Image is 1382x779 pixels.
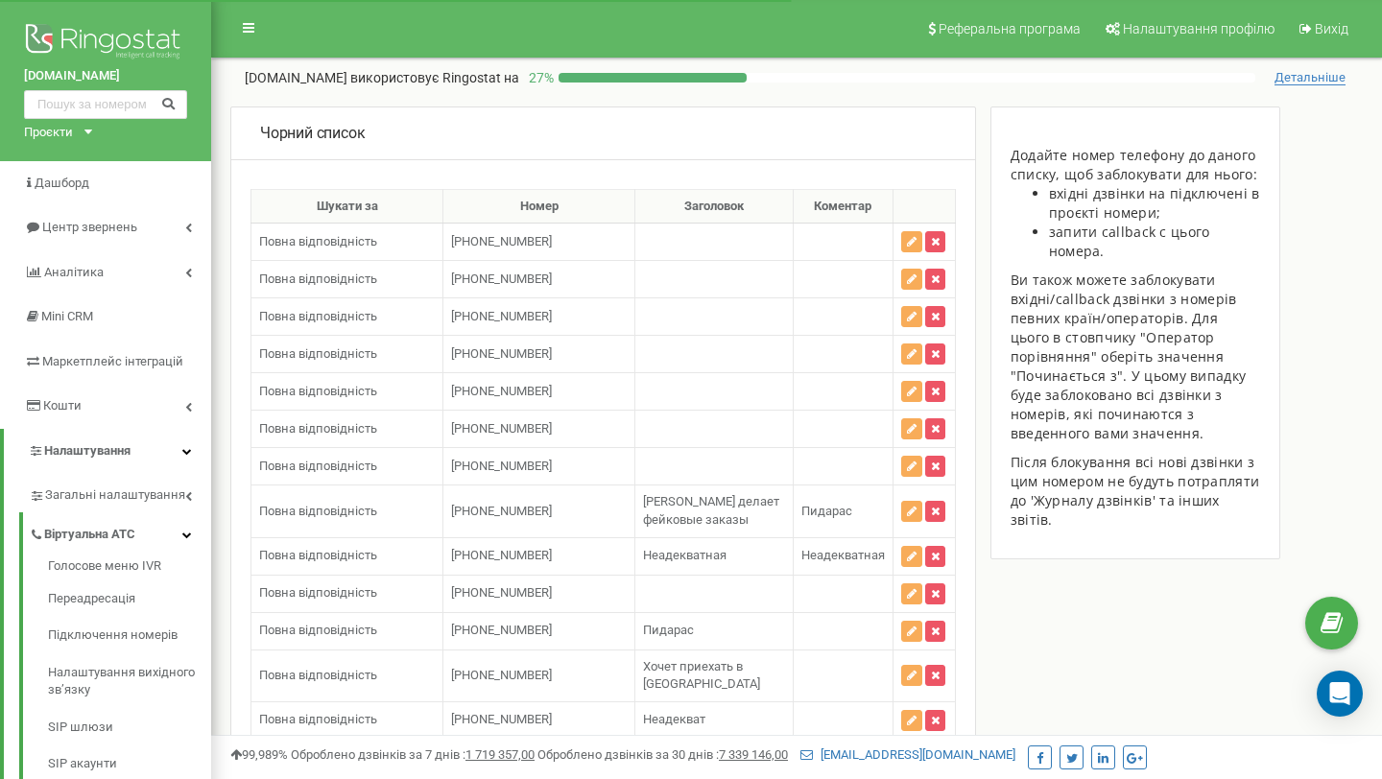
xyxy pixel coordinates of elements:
[643,712,705,726] span: Неадекват
[1011,453,1261,530] p: Після блокування всі нові дзвінки з цим номером не будуть потрапляти до 'Журналу дзвінків' та інш...
[939,21,1081,36] span: Реферальна програма
[24,19,187,67] img: Ringostat logo
[44,526,135,544] span: Віртуальна АТС
[45,486,185,505] span: Загальні налаштування
[451,548,552,562] span: [PHONE_NUMBER]
[42,354,183,368] span: Маркетплейс інтеграцій
[4,429,211,474] a: Налаштування
[793,189,893,224] th: Коментар
[43,398,82,413] span: Кошти
[443,189,635,224] th: Номер
[259,346,377,361] span: Повна відповідність
[44,443,131,458] span: Налаштування
[48,557,211,580] a: Голосове меню IVR
[48,709,211,746] a: SIP шлюзи
[451,504,552,518] span: [PHONE_NUMBER]
[259,504,377,518] span: Повна відповідність
[259,548,377,562] span: Повна відповідність
[451,459,552,473] span: [PHONE_NUMBER]
[643,494,779,527] span: [PERSON_NAME] делает фейковые заказы
[537,747,788,762] span: Оброблено дзвінків за 30 днів :
[24,124,73,142] div: Проєкти
[24,67,187,85] a: [DOMAIN_NAME]
[519,68,559,87] p: 27 %
[230,747,288,762] span: 99,989%
[801,548,885,562] span: Неадекватная
[451,271,552,286] span: [PHONE_NUMBER]
[42,220,137,234] span: Центр звернень
[259,421,377,436] span: Повна відповідність
[643,548,727,562] span: Неадекватная
[1011,146,1261,184] div: Додайте номер телефону до даного списку, щоб заблокувати для нього:
[24,90,187,119] input: Пошук за номером
[48,654,211,709] a: Налаштування вихідного зв’язку
[1315,21,1348,36] span: Вихід
[451,384,552,398] span: [PHONE_NUMBER]
[1275,70,1346,85] span: Детальніше
[800,747,1015,762] a: [EMAIL_ADDRESS][DOMAIN_NAME]
[1317,671,1363,717] div: Open Intercom Messenger
[451,309,552,323] span: [PHONE_NUMBER]
[259,309,377,323] span: Повна відповідність
[465,747,535,762] u: 1 719 357,00
[245,68,519,87] p: [DOMAIN_NAME]
[801,504,852,518] span: Пидарас
[259,384,377,398] span: Повна відповідність
[451,421,552,436] span: [PHONE_NUMBER]
[259,623,377,637] span: Повна відповідність
[291,747,535,762] span: Оброблено дзвінків за 7 днів :
[259,459,377,473] span: Повна відповідність
[451,668,552,682] span: [PHONE_NUMBER]
[259,234,377,248] span: Повна відповідність
[719,747,788,762] u: 7 339 146,00
[1011,271,1261,443] p: Ви також можете заблокувати вхідні/callback дзвінки з номерів певних країн/операторів. Для цього ...
[29,512,211,552] a: Віртуальна АТС
[451,712,552,726] span: [PHONE_NUMBER]
[41,309,93,323] span: Mini CRM
[635,189,794,224] th: Заголовок
[260,123,365,145] p: Чорний список
[1049,223,1261,261] li: запити callback с цього номера.
[251,189,443,224] th: Шукати за
[451,346,552,361] span: [PHONE_NUMBER]
[48,617,211,654] a: Підключення номерів
[259,585,377,600] span: Повна відповідність
[451,585,552,600] span: [PHONE_NUMBER]
[1049,184,1261,223] li: вхідні дзвінки на підключені в проєкті номери;
[48,580,211,618] a: Переадресація
[44,265,104,279] span: Аналiтика
[451,234,552,248] span: [PHONE_NUMBER]
[350,70,519,85] span: використовує Ringostat на
[643,623,694,637] span: Пидарас
[29,473,211,512] a: Загальні налаштування
[259,712,377,726] span: Повна відповідність
[35,176,89,190] span: Дашборд
[451,623,552,637] span: [PHONE_NUMBER]
[643,659,760,692] span: Хочет приехать в [GEOGRAPHIC_DATA]
[1123,21,1275,36] span: Налаштування профілю
[259,668,377,682] span: Повна відповідність
[259,271,377,286] span: Повна відповідність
